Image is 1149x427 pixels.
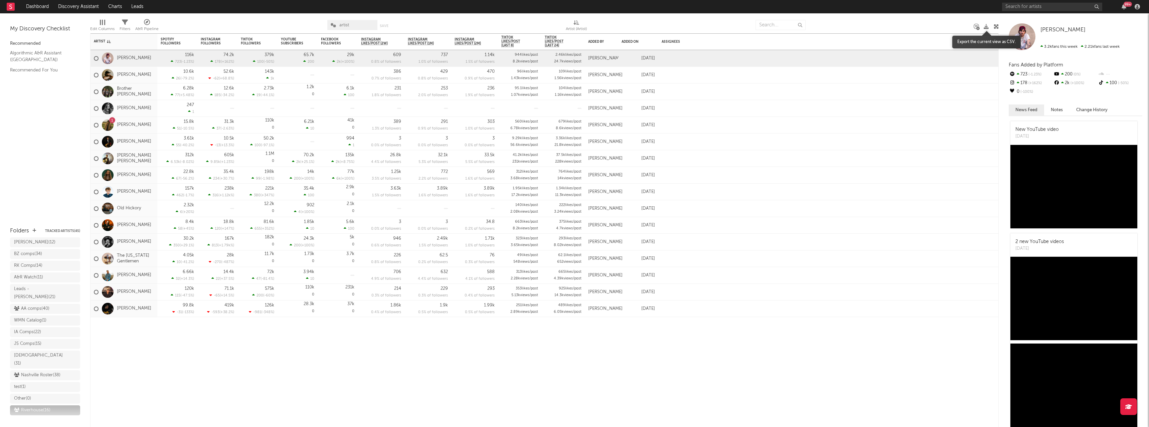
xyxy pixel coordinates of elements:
span: -44.1 % [262,93,273,97]
span: -40.2 % [181,144,193,147]
div: A&R Pipeline [135,17,159,36]
span: 6.53k [171,160,180,164]
div: 74.2k [223,53,234,57]
div: 10.5k [224,136,234,141]
span: Instagram Likes/Post (2w) [361,37,391,45]
div: [PERSON_NAME] [588,89,623,94]
div: 2k [1053,79,1098,87]
div: 33.5k [484,153,495,157]
span: -2.63 % [221,127,233,131]
span: 2.2 % of followers [419,177,448,181]
div: 99 + [1124,2,1132,7]
div: [PERSON_NAME] ( 12 ) [14,238,55,246]
div: ( ) [210,59,234,64]
a: [PERSON_NAME] [117,55,151,61]
div: [DATE] [622,71,655,79]
div: 135k [345,153,354,157]
div: Artist (Artist) [566,25,587,33]
div: Edit Columns [90,25,115,33]
span: 0 % [1073,73,1081,76]
span: +13.3 % [221,144,233,147]
span: 1.6 % of followers [465,177,495,181]
div: 26.8k [390,153,401,157]
div: ( ) [290,176,314,181]
span: [PERSON_NAME] [1040,27,1086,33]
div: 31.3k [224,120,234,124]
div: ( ) [172,176,194,181]
div: 944 likes/post [515,53,538,57]
a: [PERSON_NAME] [117,272,151,278]
div: 15.8k [184,120,194,124]
div: 429 [440,69,448,74]
div: 1.2k [307,85,314,89]
div: Recommended [10,40,80,48]
div: 77k [347,170,354,174]
div: 29k [347,53,354,57]
span: -1.23 % [1027,73,1041,76]
span: 2k [296,160,300,164]
div: [DATE] [622,121,655,129]
div: ( ) [252,93,274,97]
span: -1.23 % [182,60,193,64]
a: Brother [PERSON_NAME] [117,86,154,97]
span: 37 [216,127,220,131]
div: [PERSON_NAME] [588,56,623,61]
div: 0 [321,184,354,200]
div: [DATE] [622,104,655,113]
div: Added On [622,40,645,44]
span: 185 [214,93,220,97]
span: 3.5 % of followers [372,177,401,181]
span: 178 [215,60,221,64]
div: Instagram Followers [201,37,224,45]
div: YouTube Subscribers [281,37,304,45]
span: 26 [176,77,180,80]
div: 6.28k [183,86,194,90]
button: News Feed [1009,104,1044,116]
div: [DEMOGRAPHIC_DATA] ( 31 ) [14,352,63,368]
a: [PERSON_NAME](12) [10,237,80,247]
span: 0.7 % of followers [371,77,401,80]
span: -34.2 % [221,93,233,97]
a: Other(0) [10,394,80,404]
span: 55 [176,144,180,147]
span: +25.1 % [301,160,313,164]
span: -79.2 % [181,77,193,80]
input: Search for artists [1002,3,1102,11]
div: WMN Catalog ( 1 ) [14,316,46,325]
div: Artist (Artist) [566,17,587,36]
span: Instagram Likes/Post (2m) [455,37,485,45]
a: IA Comps(22) [10,327,80,337]
a: Recommended For You [10,66,73,74]
span: 6k [336,177,341,181]
div: 312k [185,153,194,157]
div: 253 [441,86,448,90]
span: TikTok Likes/Post (last 24) [545,35,571,47]
div: [PERSON_NAME] [588,106,623,111]
div: 6.78k views/post [510,127,538,130]
div: 569 [487,170,495,174]
a: Leads - [PERSON_NAME](21) [10,284,80,302]
span: 200 [294,177,301,181]
div: 110k [265,118,274,123]
span: 1.0 % of followers [465,127,495,131]
span: 100 [255,144,261,147]
span: 1.8 % of followers [372,93,401,97]
div: test ( 1 ) [14,383,26,391]
a: [PERSON_NAME] [PERSON_NAME] [117,153,154,164]
div: Filters [120,17,130,36]
div: 0 [321,117,354,133]
div: 291 [441,120,448,124]
div: 0 [1009,87,1053,96]
a: BZ comps(34) [10,249,80,259]
span: Instagram Likes/Post (1m) [408,37,438,45]
span: -50 % [265,60,273,64]
div: 0 [241,150,274,167]
div: 41.2k likes/post [513,153,538,157]
div: 312 likes/post [516,170,538,174]
div: Facebook Followers [321,37,344,45]
div: 178 [1009,79,1053,87]
span: 5.3 % of followers [419,160,448,164]
button: Tracked Artists(45) [45,229,80,233]
a: [PERSON_NAME] [117,139,151,145]
span: +162 % [222,60,233,64]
